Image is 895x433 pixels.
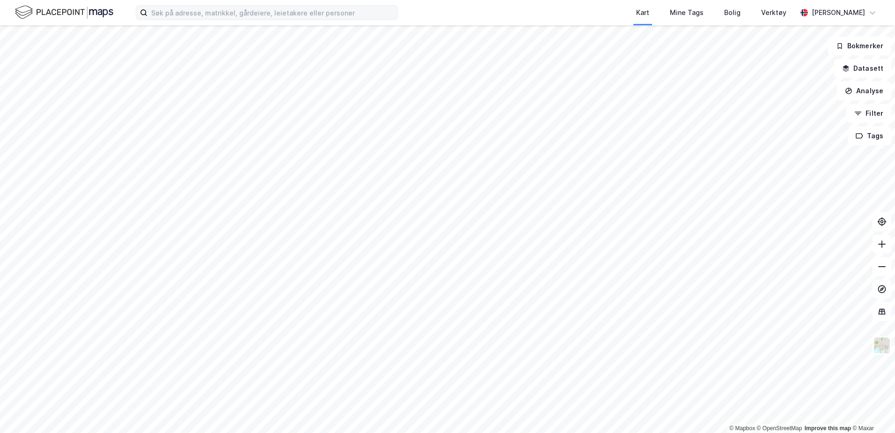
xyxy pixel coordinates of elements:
img: Z [873,336,891,354]
a: Improve this map [805,425,851,432]
div: Verktøy [761,7,786,18]
iframe: Chat Widget [848,388,895,433]
button: Filter [846,104,891,123]
button: Datasett [834,59,891,78]
button: Analyse [837,82,891,100]
input: Søk på adresse, matrikkel, gårdeiere, leietakere eller personer [147,6,397,20]
img: logo.f888ab2527a4732fd821a326f86c7f29.svg [15,4,113,21]
div: Kontrollprogram for chat [848,388,895,433]
a: Mapbox [729,425,755,432]
div: [PERSON_NAME] [812,7,865,18]
button: Bokmerker [828,37,891,55]
div: Kart [636,7,649,18]
div: Bolig [724,7,741,18]
a: OpenStreetMap [757,425,802,432]
button: Tags [848,127,891,145]
div: Mine Tags [670,7,704,18]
